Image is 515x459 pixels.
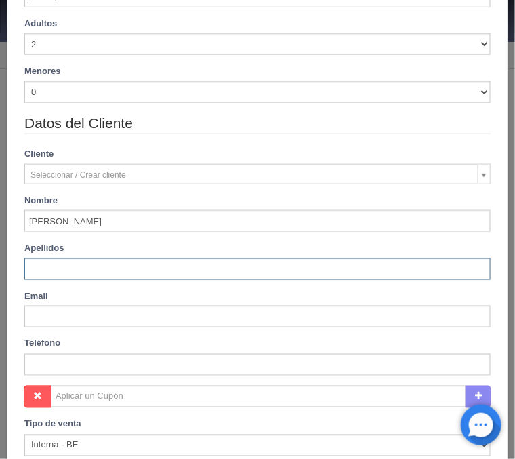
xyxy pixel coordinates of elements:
[14,148,64,161] label: Cliente
[24,290,48,303] label: Email
[24,242,64,255] label: Apellidos
[30,165,472,185] span: Seleccionar / Crear cliente
[24,195,58,207] label: Nombre
[24,338,60,351] label: Teléfono
[24,418,81,431] label: Tipo de venta
[24,113,491,134] legend: Datos del Cliente
[24,18,57,31] label: Adultos
[24,164,491,184] a: Seleccionar / Crear cliente
[51,386,466,407] input: Aplicar un Cupón
[24,65,60,78] label: Menores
